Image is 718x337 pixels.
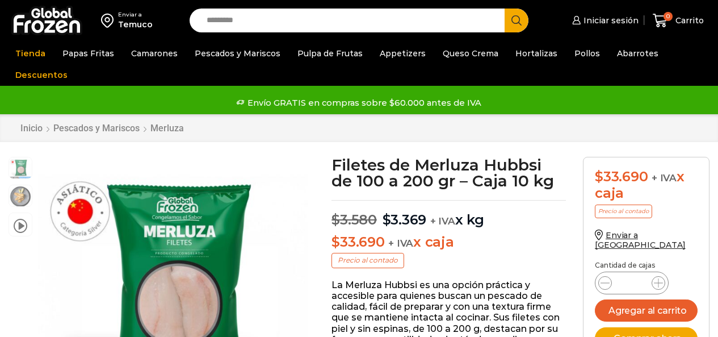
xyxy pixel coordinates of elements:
div: Enviar a [118,11,153,19]
nav: Breadcrumb [20,123,184,134]
a: Camarones [125,43,183,64]
a: Tienda [10,43,51,64]
p: x caja [331,234,566,251]
span: Iniciar sesión [581,15,639,26]
a: Pescados y Mariscos [53,123,140,134]
button: Agregar al carrito [595,299,698,322]
bdi: 3.369 [383,211,427,228]
a: Abarrotes [611,43,664,64]
span: + IVA [430,215,455,227]
bdi: 33.690 [331,234,384,250]
p: x kg [331,200,566,228]
button: Search button [505,9,528,32]
span: filete de merluza [9,157,32,180]
a: Iniciar sesión [569,9,639,32]
p: Precio al contado [331,253,404,268]
span: $ [331,211,340,228]
p: Precio al contado [595,205,652,218]
div: x caja [595,169,698,202]
input: Product quantity [621,275,643,291]
span: $ [383,211,391,228]
a: Papas Fritas [57,43,120,64]
a: Inicio [20,123,43,134]
a: Descuentos [10,64,73,86]
span: + IVA [652,172,677,184]
a: Hortalizas [510,43,563,64]
a: Queso Crema [437,43,504,64]
bdi: 3.580 [331,211,377,228]
img: address-field-icon.svg [101,11,118,30]
span: Carrito [673,15,704,26]
span: $ [331,234,340,250]
a: 0 Carrito [650,7,707,34]
a: Appetizers [374,43,431,64]
span: $ [595,168,603,185]
p: Cantidad de cajas [595,261,698,269]
a: Enviar a [GEOGRAPHIC_DATA] [595,230,686,250]
a: Pollos [569,43,606,64]
span: + IVA [388,238,413,249]
span: 0 [664,12,673,21]
bdi: 33.690 [595,168,648,185]
span: plato-merluza [9,185,32,208]
a: Pulpa de Frutas [292,43,368,64]
div: Temuco [118,19,153,30]
h1: Filetes de Merluza Hubbsi de 100 a 200 gr – Caja 10 kg [331,157,566,189]
a: Pescados y Mariscos [189,43,286,64]
a: Merluza [150,123,184,134]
